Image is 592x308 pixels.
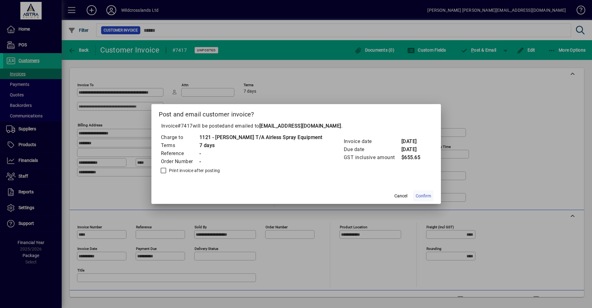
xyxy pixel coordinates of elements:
td: Reference [161,150,199,158]
td: Due date [343,146,401,154]
td: Order Number [161,158,199,166]
td: Charge to [161,133,199,141]
td: Terms [161,141,199,150]
td: Invoice date [343,137,401,146]
label: Print invoice after posting [168,167,220,174]
td: - [199,158,323,166]
span: Confirm [416,193,431,199]
td: GST inclusive amount [343,154,401,162]
td: 1121 - [PERSON_NAME] T/A Airless Spray Equipment [199,133,323,141]
td: 7 days [199,141,323,150]
h2: Post and email customer invoice? [151,104,441,122]
span: Cancel [394,193,407,199]
td: $655.65 [401,154,426,162]
span: and emailed to [225,123,341,129]
button: Cancel [391,190,411,201]
td: [DATE] [401,137,426,146]
p: Invoice will be posted . [159,122,434,130]
td: [DATE] [401,146,426,154]
button: Confirm [413,190,434,201]
td: - [199,150,323,158]
span: #7417 [178,123,193,129]
b: [EMAIL_ADDRESS][DOMAIN_NAME] [259,123,341,129]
